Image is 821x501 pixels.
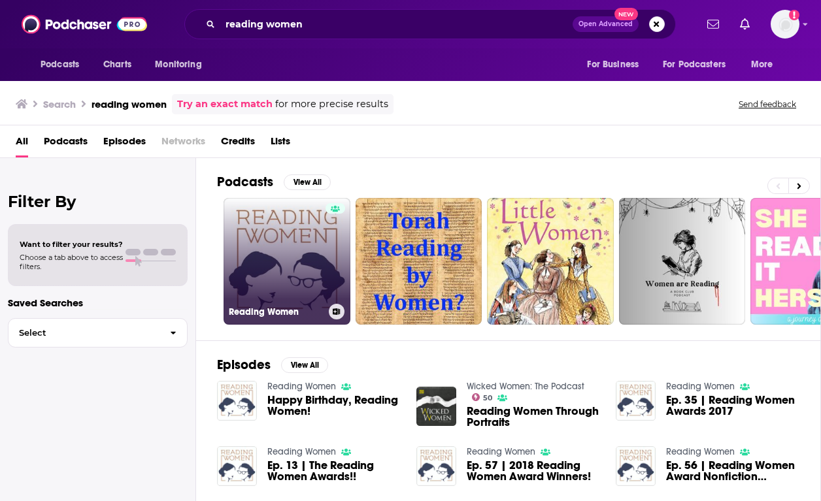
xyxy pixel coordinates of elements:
span: Choose a tab above to access filters. [20,253,123,271]
a: PodcastsView All [217,174,331,190]
span: More [751,56,773,74]
span: Logged in as BKusilek [771,10,799,39]
img: Ep. 13 | The Reading Women Awards!! [217,446,257,486]
h3: Reading Women [229,306,324,317]
span: Monitoring [155,56,201,74]
button: View All [281,357,328,373]
a: Reading Women Through Portraits [467,406,600,428]
button: Select [8,318,188,347]
span: For Business [587,56,639,74]
a: EpisodesView All [217,357,328,373]
a: Episodes [103,131,146,157]
img: Ep. 56 | Reading Women Award Nonfiction Shortlist [616,446,656,486]
img: Ep. 57 | 2018 Reading Women Award Winners! [416,446,456,486]
img: Happy Birthday, Reading Women! [217,381,257,421]
a: Credits [221,131,255,157]
span: For Podcasters [663,56,726,74]
a: Podcasts [44,131,88,157]
button: open menu [31,52,96,77]
h3: reading women [92,98,167,110]
h2: Filter By [8,192,188,211]
a: Try an exact match [177,97,273,112]
img: Reading Women Through Portraits [416,387,456,427]
span: Open Advanced [578,21,633,27]
a: Ep. 57 | 2018 Reading Women Award Winners! [467,460,600,482]
a: Reading Women [467,446,535,457]
svg: Add a profile image [789,10,799,20]
span: Want to filter your results? [20,240,123,249]
a: All [16,131,28,157]
h3: Search [43,98,76,110]
img: Podchaser - Follow, Share and Rate Podcasts [22,12,147,37]
span: Networks [161,131,205,157]
span: for more precise results [275,97,388,112]
button: open menu [654,52,745,77]
button: open menu [578,52,655,77]
button: Show profile menu [771,10,799,39]
a: Reading Women [224,198,350,325]
span: Charts [103,56,131,74]
h2: Episodes [217,357,271,373]
button: Open AdvancedNew [573,16,639,32]
img: User Profile [771,10,799,39]
a: Ep. 56 | Reading Women Award Nonfiction Shortlist [666,460,799,482]
a: Happy Birthday, Reading Women! [267,395,401,417]
button: View All [284,174,331,190]
span: Select [8,329,159,337]
span: Podcasts [41,56,79,74]
a: Show notifications dropdown [735,13,755,35]
a: Wicked Women: The Podcast [467,381,584,392]
input: Search podcasts, credits, & more... [220,14,573,35]
button: open menu [146,52,218,77]
span: New [614,8,638,20]
a: Ep. 13 | The Reading Women Awards!! [267,460,401,482]
h2: Podcasts [217,174,273,190]
a: Reading Women [267,381,336,392]
button: Send feedback [735,99,800,110]
a: Show notifications dropdown [702,13,724,35]
a: 50 [472,393,493,401]
img: Ep. 35 | Reading Women Awards 2017 [616,381,656,421]
a: Reading Women [666,446,735,457]
span: 50 [483,395,492,401]
a: Charts [95,52,139,77]
a: Reading Women [666,381,735,392]
a: Reading Women [267,446,336,457]
a: Lists [271,131,290,157]
div: Search podcasts, credits, & more... [184,9,676,39]
p: Saved Searches [8,297,188,309]
a: Ep. 35 | Reading Women Awards 2017 [666,395,799,417]
button: open menu [742,52,790,77]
